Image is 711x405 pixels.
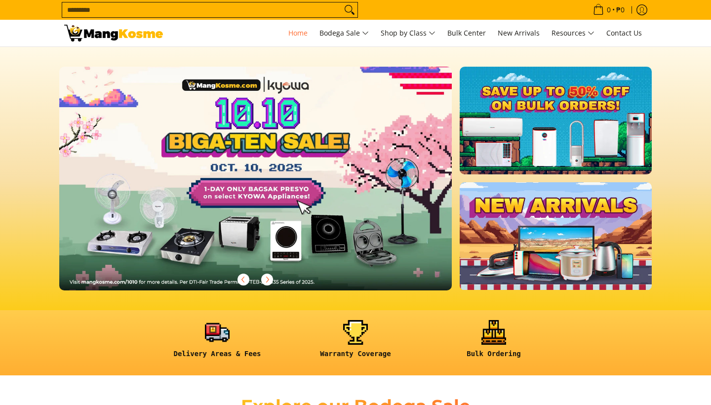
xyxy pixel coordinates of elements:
[288,28,308,38] span: Home
[319,27,369,40] span: Bodega Sale
[430,320,558,366] a: <h6><strong>Bulk Ordering</strong></h6>
[590,4,628,15] span: •
[601,20,647,46] a: Contact Us
[342,2,357,17] button: Search
[153,320,281,366] a: <h6><strong>Delivery Areas & Fees</strong></h6>
[173,20,647,46] nav: Main Menu
[615,6,626,13] span: ₱0
[64,25,163,41] img: Mang Kosme: Your Home Appliances Warehouse Sale Partner!
[291,320,420,366] a: <h6><strong>Warranty Coverage</strong></h6>
[256,269,278,290] button: Next
[547,20,599,46] a: Resources
[498,28,540,38] span: New Arrivals
[283,20,313,46] a: Home
[447,28,486,38] span: Bulk Center
[606,28,642,38] span: Contact Us
[233,269,254,290] button: Previous
[315,20,374,46] a: Bodega Sale
[605,6,612,13] span: 0
[442,20,491,46] a: Bulk Center
[381,27,435,40] span: Shop by Class
[552,27,594,40] span: Resources
[59,67,483,306] a: More
[376,20,440,46] a: Shop by Class
[493,20,545,46] a: New Arrivals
